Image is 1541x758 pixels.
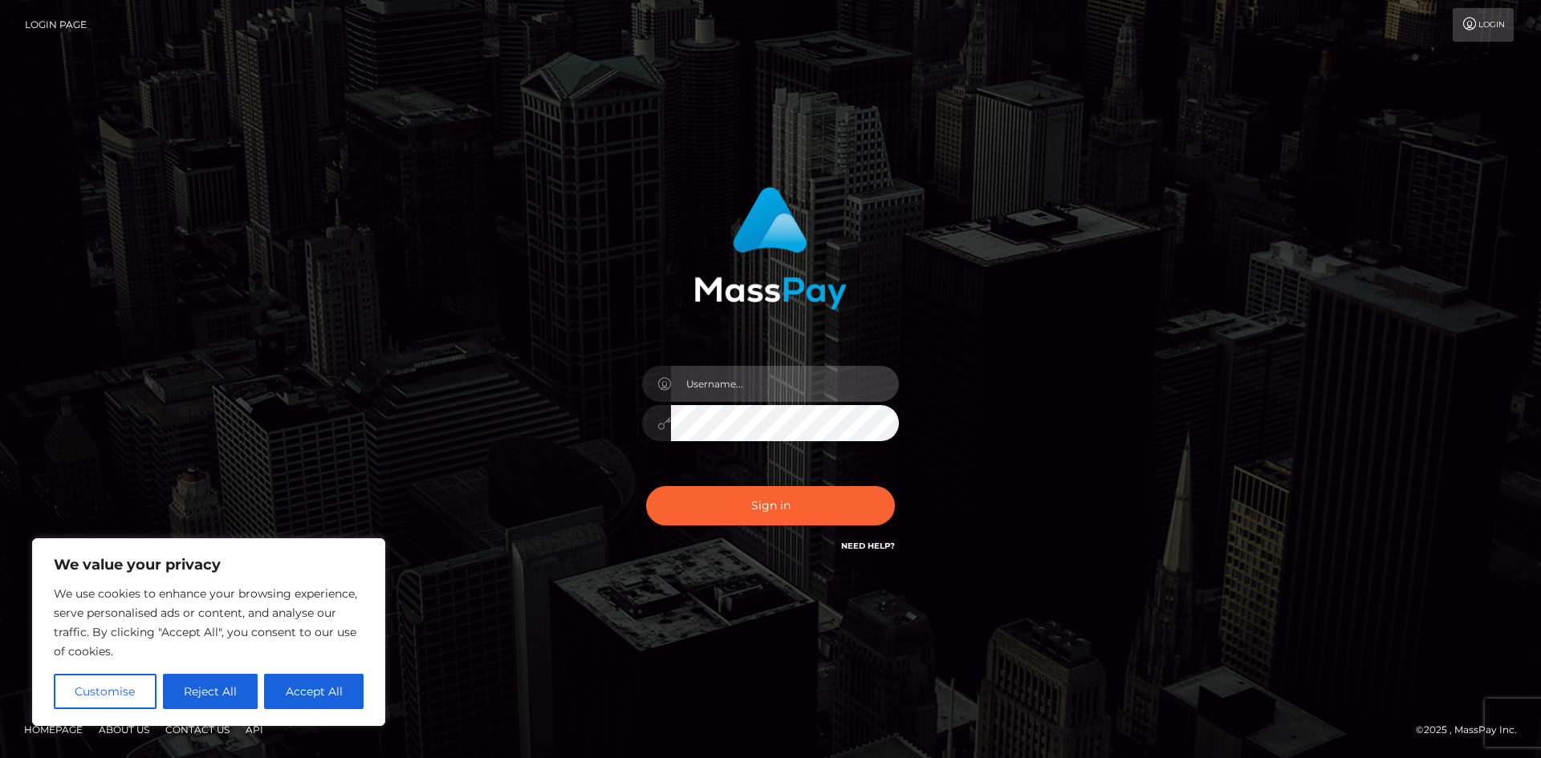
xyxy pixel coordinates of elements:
[92,717,156,742] a: About Us
[694,187,847,310] img: MassPay Login
[1453,8,1514,42] a: Login
[159,717,236,742] a: Contact Us
[1416,721,1529,739] div: © 2025 , MassPay Inc.
[671,366,899,402] input: Username...
[239,717,270,742] a: API
[264,674,364,709] button: Accept All
[32,538,385,726] div: We value your privacy
[54,555,364,574] p: We value your privacy
[646,486,895,525] button: Sign in
[18,717,89,742] a: Homepage
[25,8,87,42] a: Login Page
[841,541,895,551] a: Need Help?
[54,674,157,709] button: Customise
[54,584,364,661] p: We use cookies to enhance your browsing experience, serve personalised ads or content, and analys...
[163,674,258,709] button: Reject All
